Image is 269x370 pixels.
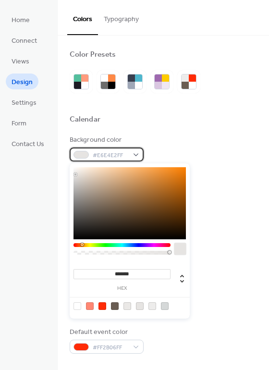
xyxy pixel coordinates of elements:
[73,286,171,291] label: hex
[12,98,37,108] span: Settings
[6,32,43,48] a: Connect
[6,74,38,89] a: Design
[73,302,81,310] div: rgb(255, 255, 255)
[111,302,119,310] div: rgb(106, 93, 83)
[148,302,156,310] div: rgb(237, 236, 235)
[98,302,106,310] div: rgb(255, 43, 6)
[70,115,100,125] div: Calendar
[70,135,142,145] div: Background color
[12,77,33,87] span: Design
[86,302,94,310] div: rgb(255, 135, 115)
[93,150,128,160] span: #E6E4E2FF
[161,302,169,310] div: rgb(213, 216, 216)
[12,36,37,46] span: Connect
[12,15,30,25] span: Home
[123,302,131,310] div: rgb(234, 232, 230)
[12,57,29,67] span: Views
[70,50,116,60] div: Color Presets
[136,302,144,310] div: rgb(230, 228, 226)
[12,139,44,149] span: Contact Us
[6,136,50,151] a: Contact Us
[6,94,42,110] a: Settings
[6,12,36,27] a: Home
[93,343,128,353] span: #FF2B06FF
[6,53,35,69] a: Views
[12,119,26,129] span: Form
[6,115,32,131] a: Form
[70,327,142,337] div: Default event color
